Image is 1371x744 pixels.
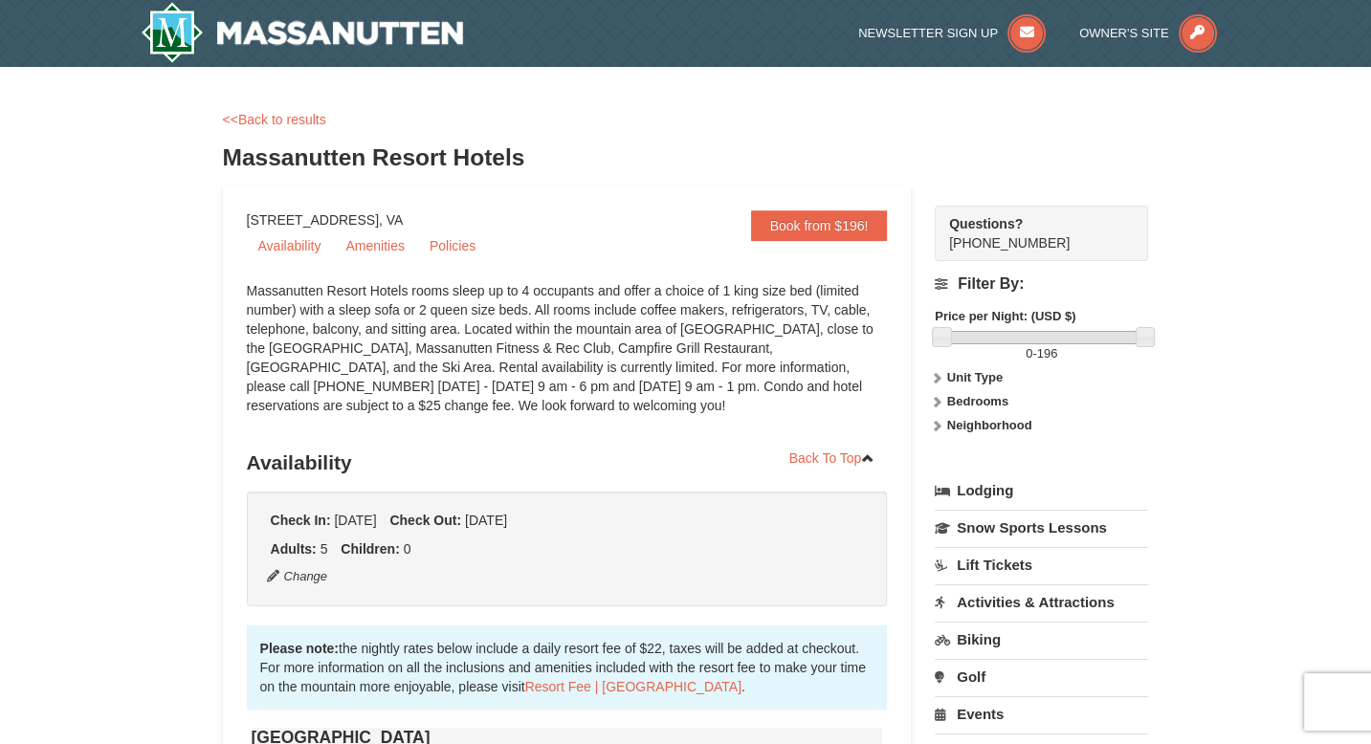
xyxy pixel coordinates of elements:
a: Lift Tickets [935,547,1148,582]
strong: Unit Type [947,370,1003,384]
h3: Availability [247,444,888,482]
strong: Children: [341,541,399,557]
a: Biking [935,622,1148,657]
span: 5 [321,541,328,557]
a: Activities & Attractions [935,584,1148,620]
strong: Price per Night: (USD $) [935,309,1075,323]
span: [PHONE_NUMBER] [949,214,1114,251]
span: 0 [404,541,411,557]
a: Newsletter Sign Up [858,26,1046,40]
button: Change [266,566,329,587]
a: Massanutten Resort [141,2,464,63]
strong: Check Out: [389,513,461,528]
div: Massanutten Resort Hotels rooms sleep up to 4 occupants and offer a choice of 1 king size bed (li... [247,281,888,434]
label: - [935,344,1148,363]
a: Lodging [935,473,1148,508]
h3: Massanutten Resort Hotels [223,139,1149,177]
a: Events [935,696,1148,732]
span: [DATE] [465,513,507,528]
a: Amenities [334,231,415,260]
strong: Bedrooms [947,394,1008,408]
a: <<Back to results [223,112,326,127]
strong: Adults: [271,541,317,557]
strong: Neighborhood [947,418,1032,432]
a: Back To Top [777,444,888,472]
span: 0 [1026,346,1032,361]
span: [DATE] [334,513,376,528]
img: Massanutten Resort Logo [141,2,464,63]
a: Snow Sports Lessons [935,510,1148,545]
strong: Please note: [260,641,339,656]
a: Book from $196! [751,210,888,241]
a: Policies [418,231,487,260]
span: 196 [1037,346,1058,361]
strong: Questions? [949,216,1023,231]
strong: Check In: [271,513,331,528]
span: Newsletter Sign Up [858,26,998,40]
span: Owner's Site [1079,26,1169,40]
a: Availability [247,231,333,260]
a: Resort Fee | [GEOGRAPHIC_DATA] [525,679,741,694]
h4: Filter By: [935,275,1148,293]
a: Owner's Site [1079,26,1217,40]
a: Golf [935,659,1148,694]
div: the nightly rates below include a daily resort fee of $22, taxes will be added at checkout. For m... [247,625,888,710]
